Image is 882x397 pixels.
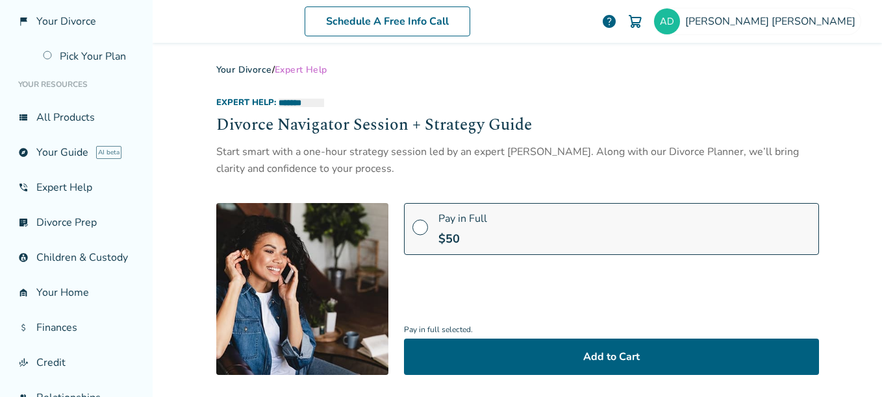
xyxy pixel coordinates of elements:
button: Add to Cart [404,339,819,375]
div: / [216,64,819,76]
span: garage_home [18,287,29,298]
span: Pay in Full [438,211,487,226]
span: Pay in full selected. [404,321,819,339]
img: lenangdicicco@gmail.com [654,8,680,34]
span: $ 50 [438,231,460,247]
img: [object Object] [216,203,388,375]
div: Start smart with a one-hour strategy session led by an expert [PERSON_NAME]. Along with our Divor... [216,143,819,178]
span: finance_mode [18,357,29,368]
iframe: Chat Widget [591,21,882,397]
a: list_alt_checkDivorce Prep [10,208,142,237]
a: flag_2Your Divorce [10,6,142,36]
a: Your Divorce [216,64,272,76]
span: account_child [18,252,29,263]
a: finance_modeCredit [10,348,142,378]
span: AI beta [96,146,121,159]
a: account_childChildren & Custody [10,243,142,272]
li: Your Resources [10,71,142,97]
a: attach_moneyFinances [10,313,142,343]
a: Schedule A Free Info Call [305,6,470,36]
span: explore [18,147,29,158]
span: flag_2 [18,16,29,27]
a: view_listAll Products [10,102,142,132]
span: attach_money [18,322,29,333]
span: list_alt_check [18,217,29,228]
img: Cart [627,14,643,29]
a: exploreYour GuideAI beta [10,138,142,167]
a: help [601,14,617,29]
a: Pick Your Plan [35,42,142,71]
span: phone_in_talk [18,182,29,193]
span: Expert Help [275,64,327,76]
h2: Divorce Navigator Session + Strategy Guide [216,114,819,138]
span: view_list [18,112,29,123]
a: phone_in_talkExpert Help [10,173,142,202]
span: Your Divorce [36,14,96,29]
span: [PERSON_NAME] [PERSON_NAME] [685,14,861,29]
span: Expert Help : [216,97,276,108]
a: garage_homeYour Home [10,278,142,307]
